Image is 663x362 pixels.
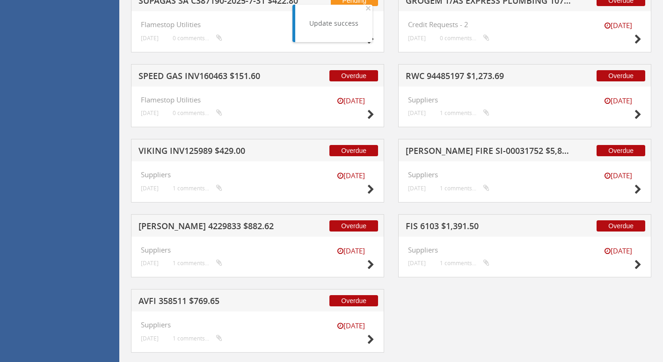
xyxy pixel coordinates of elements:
[408,96,641,104] h4: Suppliers
[408,109,426,116] small: [DATE]
[408,171,641,179] h4: Suppliers
[597,145,645,156] span: Overdue
[138,297,305,308] h5: AVFI 358511 $769.65
[138,146,305,158] h5: VIKING INV125989 $429.00
[141,35,159,42] small: [DATE]
[141,96,374,104] h4: Flamestop Utilities
[328,171,374,181] small: [DATE]
[173,185,222,192] small: 1 comments...
[595,96,641,106] small: [DATE]
[595,246,641,256] small: [DATE]
[173,260,222,267] small: 1 comments...
[328,246,374,256] small: [DATE]
[365,1,371,14] span: ×
[406,146,572,158] h5: [PERSON_NAME] FIRE SI-00031752 $5,808.00
[138,72,305,83] h5: SPEED GAS INV160463 $151.60
[138,222,305,233] h5: [PERSON_NAME] 4229833 $882.62
[406,72,572,83] h5: RWC 94485197 $1,273.69
[408,35,426,42] small: [DATE]
[309,19,358,28] div: Update success
[597,70,645,81] span: Overdue
[328,321,374,331] small: [DATE]
[173,335,222,342] small: 1 comments...
[328,96,374,106] small: [DATE]
[408,21,641,29] h4: Credit Requests - 2
[595,171,641,181] small: [DATE]
[141,109,159,116] small: [DATE]
[141,185,159,192] small: [DATE]
[329,70,378,81] span: Overdue
[595,21,641,30] small: [DATE]
[440,260,489,267] small: 1 comments...
[141,321,374,329] h4: Suppliers
[408,185,426,192] small: [DATE]
[329,220,378,232] span: Overdue
[440,35,489,42] small: 0 comments...
[329,145,378,156] span: Overdue
[141,171,374,179] h4: Suppliers
[141,246,374,254] h4: Suppliers
[141,335,159,342] small: [DATE]
[329,295,378,306] span: Overdue
[141,21,374,29] h4: Flamestop Utilities
[597,220,645,232] span: Overdue
[141,260,159,267] small: [DATE]
[440,185,489,192] small: 1 comments...
[406,222,572,233] h5: FIS 6103 $1,391.50
[408,246,641,254] h4: Suppliers
[440,109,489,116] small: 1 comments...
[408,260,426,267] small: [DATE]
[173,109,222,116] small: 0 comments...
[173,35,222,42] small: 0 comments...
